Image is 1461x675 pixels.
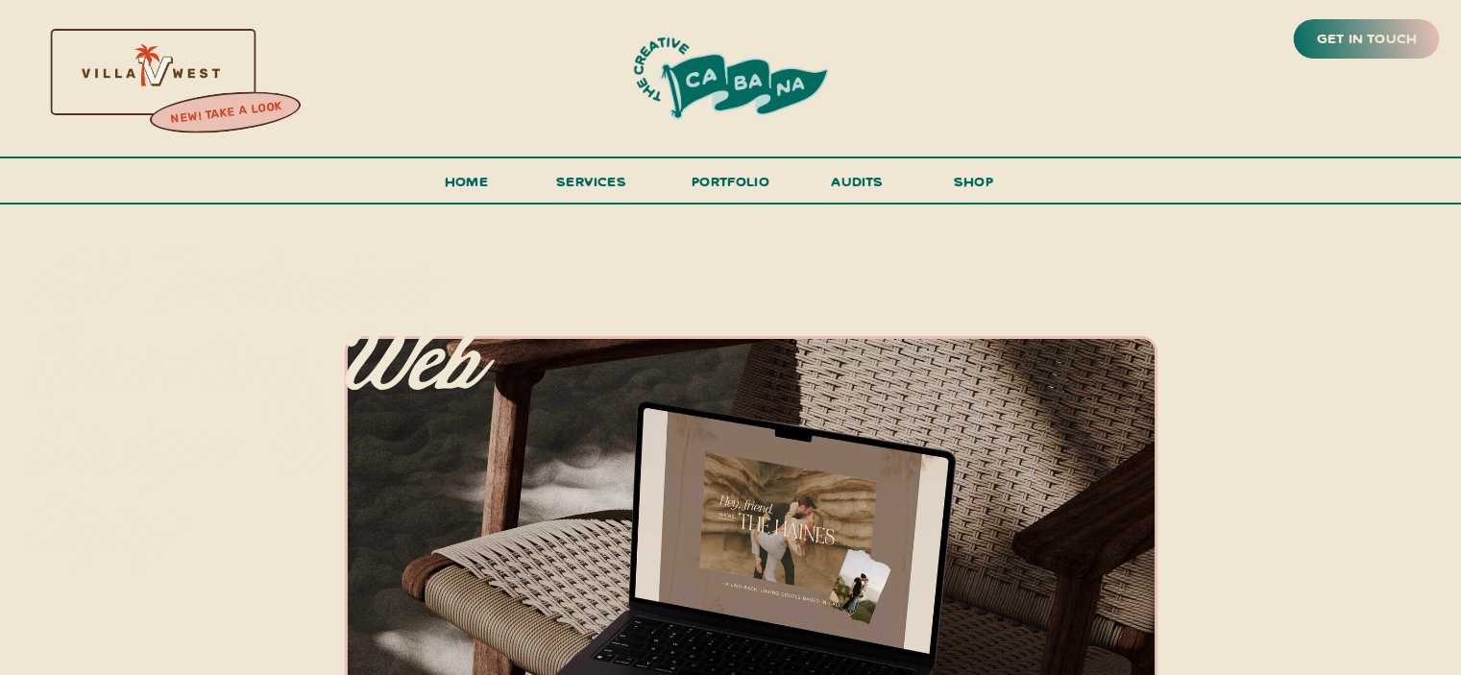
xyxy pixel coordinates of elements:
[829,169,887,203] a: audits
[1313,26,1421,53] a: get in touch
[437,169,497,205] a: Home
[686,169,776,205] a: portfolio
[556,172,626,190] span: services
[928,169,1020,203] a: shop
[147,94,304,133] a: new! take a look
[551,169,632,205] a: services
[27,245,486,517] p: All-inclusive branding, web design & copy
